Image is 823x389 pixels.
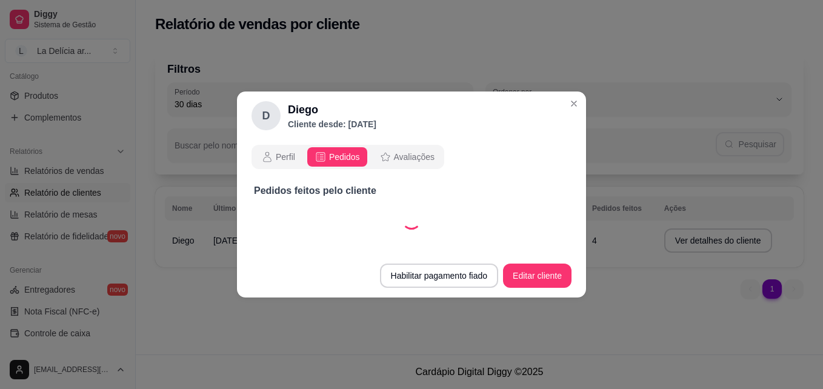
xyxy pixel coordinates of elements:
span: Avaliações [394,151,435,163]
div: Loading [402,210,421,230]
p: Pedidos feitos pelo cliente [254,184,569,198]
div: opções [252,145,444,169]
span: Perfil [276,151,295,163]
p: Cliente desde: [DATE] [288,118,376,130]
div: D [252,101,281,130]
button: Close [564,94,584,113]
span: Pedidos [329,151,360,163]
button: Habilitar pagamento fiado [380,264,499,288]
h2: Diego [288,101,376,118]
div: opções [252,145,571,169]
button: Editar cliente [503,264,571,288]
